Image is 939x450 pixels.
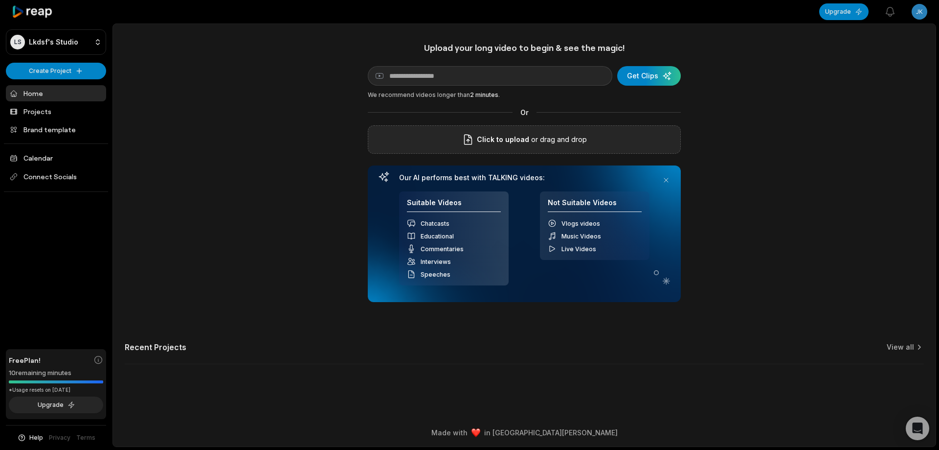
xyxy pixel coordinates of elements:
[819,3,869,20] button: Upgrade
[6,121,106,138] a: Brand template
[617,66,681,86] button: Get Clips
[6,103,106,119] a: Projects
[548,198,642,213] h4: Not Suitable Videos
[471,428,480,437] img: heart emoji
[17,433,43,442] button: Help
[6,168,106,186] span: Connect Socials
[29,38,78,47] p: Lkdsf's Studio
[561,233,601,240] span: Music Videos
[477,134,529,145] span: Click to upload
[421,245,464,253] span: Commentaries
[76,433,95,442] a: Terms
[421,233,454,240] span: Educational
[125,342,186,352] h2: Recent Projects
[421,271,450,278] span: Speeches
[9,368,103,378] div: 10 remaining minutes
[9,386,103,394] div: *Usage resets on [DATE]
[407,198,501,213] h4: Suitable Videos
[9,397,103,413] button: Upgrade
[399,173,649,182] h3: Our AI performs best with TALKING videos:
[29,433,43,442] span: Help
[421,258,451,265] span: Interviews
[906,417,929,440] div: Open Intercom Messenger
[49,433,70,442] a: Privacy
[6,150,106,166] a: Calendar
[9,355,41,365] span: Free Plan!
[561,245,596,253] span: Live Videos
[513,107,537,118] span: Or
[561,220,600,227] span: Vlogs videos
[470,91,498,98] span: 2 minutes
[421,220,449,227] span: Chatcasts
[6,63,106,79] button: Create Project
[6,85,106,101] a: Home
[368,91,681,99] div: We recommend videos longer than .
[529,134,587,145] p: or drag and drop
[887,342,914,352] a: View all
[122,427,927,438] div: Made with in [GEOGRAPHIC_DATA][PERSON_NAME]
[368,42,681,53] h1: Upload your long video to begin & see the magic!
[10,35,25,49] div: LS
